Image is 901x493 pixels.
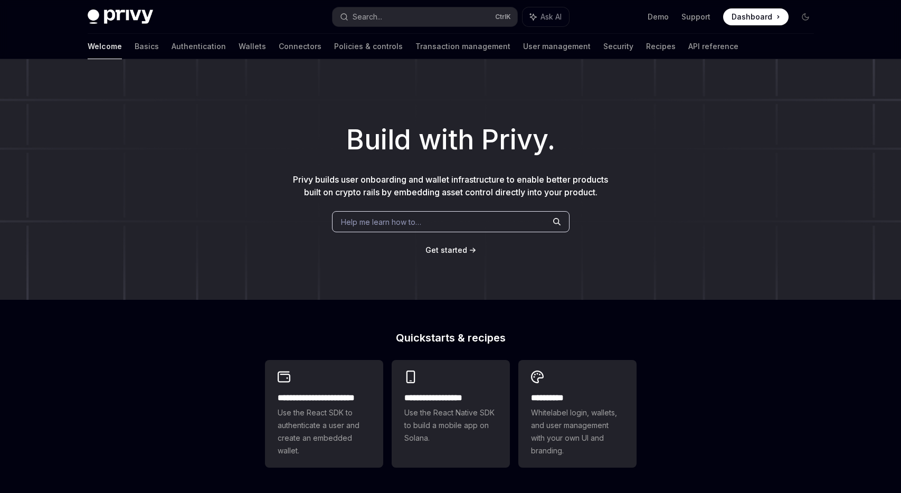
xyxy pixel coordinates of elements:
a: Wallets [239,34,266,59]
a: Welcome [88,34,122,59]
a: API reference [688,34,738,59]
span: Privy builds user onboarding and wallet infrastructure to enable better products built on crypto ... [293,174,608,197]
div: Search... [353,11,382,23]
h2: Quickstarts & recipes [265,333,637,343]
span: Get started [425,245,467,254]
button: Ask AI [523,7,569,26]
h1: Build with Privy. [17,119,884,160]
a: Authentication [172,34,226,59]
a: Basics [135,34,159,59]
a: Support [681,12,710,22]
span: Ask AI [540,12,562,22]
a: Policies & controls [334,34,403,59]
a: Transaction management [415,34,510,59]
span: Help me learn how to… [341,216,421,227]
span: Use the React Native SDK to build a mobile app on Solana. [404,406,497,444]
a: **** *****Whitelabel login, wallets, and user management with your own UI and branding. [518,360,637,468]
a: Security [603,34,633,59]
span: Whitelabel login, wallets, and user management with your own UI and branding. [531,406,624,457]
button: Search...CtrlK [333,7,517,26]
a: Recipes [646,34,676,59]
img: dark logo [88,10,153,24]
button: Toggle dark mode [797,8,814,25]
a: User management [523,34,591,59]
span: Ctrl K [495,13,511,21]
a: **** **** **** ***Use the React Native SDK to build a mobile app on Solana. [392,360,510,468]
span: Dashboard [732,12,772,22]
a: Dashboard [723,8,789,25]
a: Demo [648,12,669,22]
a: Get started [425,245,467,255]
a: Connectors [279,34,321,59]
span: Use the React SDK to authenticate a user and create an embedded wallet. [278,406,371,457]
